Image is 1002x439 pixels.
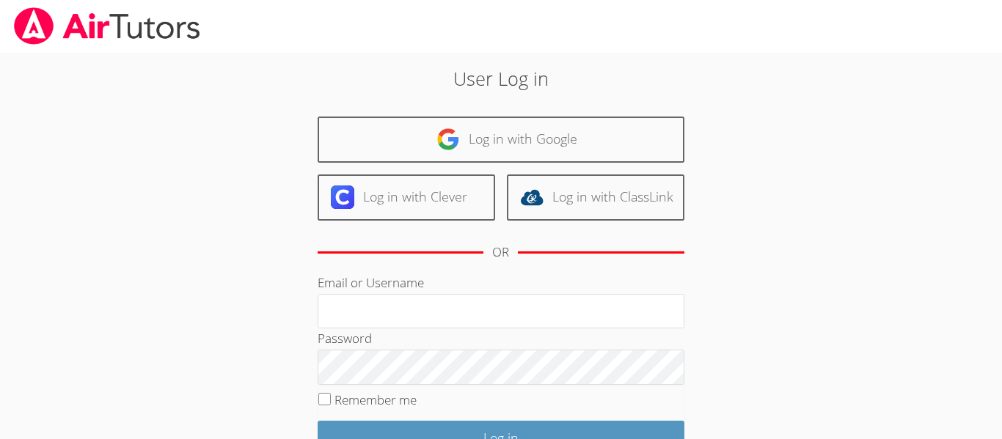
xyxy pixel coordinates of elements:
img: classlink-logo-d6bb404cc1216ec64c9a2012d9dc4662098be43eaf13dc465df04b49fa7ab582.svg [520,185,544,209]
img: google-logo-50288ca7cdecda66e5e0955fdab243c47b7ad437acaf1139b6f446037453330a.svg [436,128,460,151]
label: Remember me [334,391,417,408]
img: airtutors_banner-c4298cdbf04f3fff15de1276eac7730deb9818008684d7c2e4769d2f7ddbe033.png [12,7,202,45]
a: Log in with ClassLink [507,174,684,221]
label: Email or Username [318,274,424,291]
a: Log in with Google [318,117,684,163]
img: clever-logo-6eab21bc6e7a338710f1a6ff85c0baf02591cd810cc4098c63d3a4b26e2feb20.svg [331,185,354,209]
label: Password [318,330,372,347]
a: Log in with Clever [318,174,495,221]
div: OR [492,242,509,263]
h2: User Log in [230,64,772,92]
